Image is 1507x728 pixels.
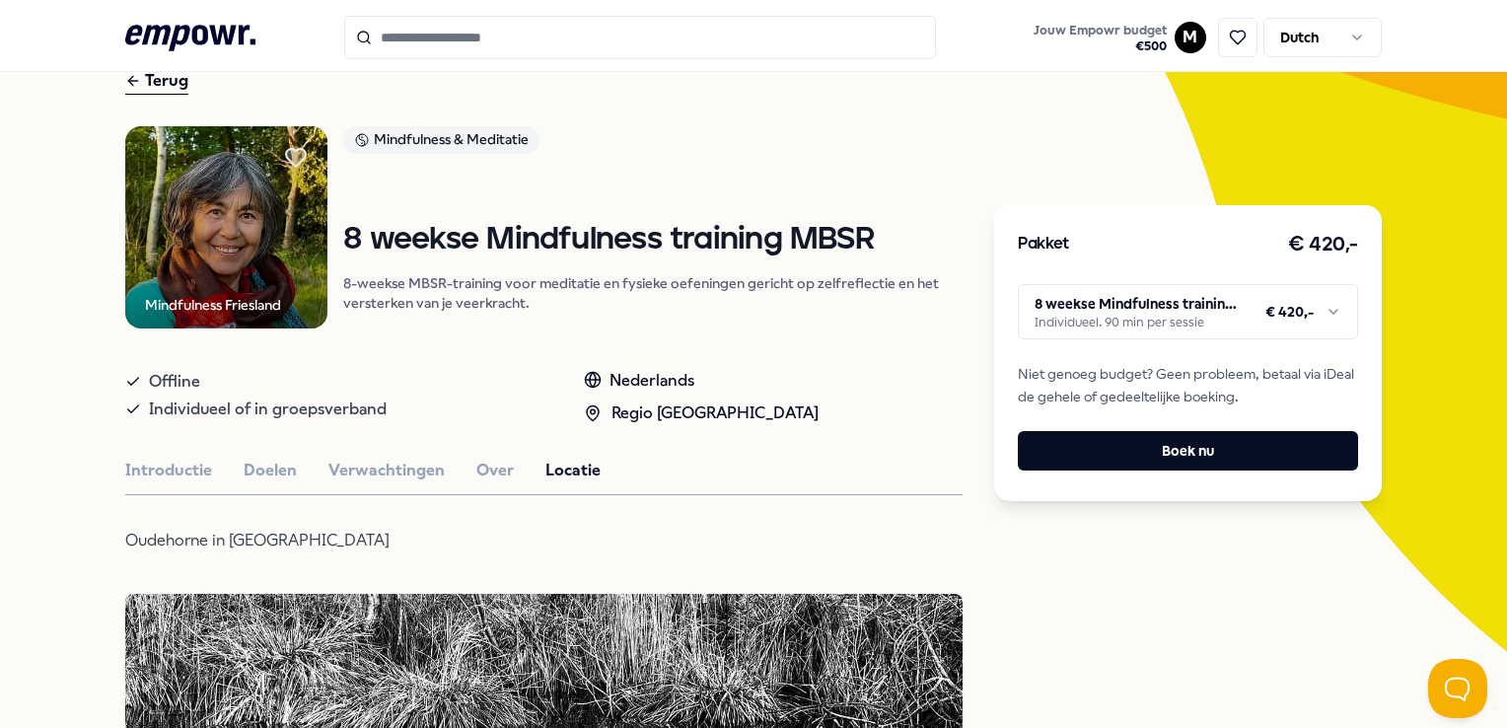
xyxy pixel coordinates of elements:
h1: 8 weekse Mindfulness training MBSR [343,223,963,257]
a: Mindfulness & Meditatie [343,126,963,161]
button: Introductie [125,458,212,483]
iframe: Help Scout Beacon - Open [1428,659,1487,718]
p: 8-weekse MBSR-training voor meditatie en fysieke oefeningen gericht op zelfreflectie en het verst... [343,273,963,313]
div: Terug [125,68,188,95]
h3: Pakket [1018,232,1069,257]
button: Doelen [244,458,297,483]
span: Offline [149,368,200,396]
button: Jouw Empowr budget€500 [1030,19,1171,58]
div: Mindfulness Friesland [145,294,281,316]
input: Search for products, categories or subcategories [344,16,936,59]
button: Verwachtingen [328,458,445,483]
div: Regio [GEOGRAPHIC_DATA] [584,400,819,426]
button: Locatie [545,458,601,483]
div: Nederlands [584,368,819,394]
h3: € 420,- [1288,229,1358,260]
p: Oudehorne in [GEOGRAPHIC_DATA] [125,527,766,554]
span: Niet genoeg budget? Geen probleem, betaal via iDeal de gehele of gedeeltelijke boeking. [1018,363,1357,407]
button: M [1175,22,1206,53]
div: Mindfulness & Meditatie [343,126,539,154]
a: Jouw Empowr budget€500 [1026,17,1175,58]
button: Boek nu [1018,431,1357,471]
img: Product Image [125,126,327,328]
span: € 500 [1034,38,1167,54]
span: Individueel of in groepsverband [149,396,387,423]
span: Jouw Empowr budget [1034,23,1167,38]
button: Over [476,458,514,483]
